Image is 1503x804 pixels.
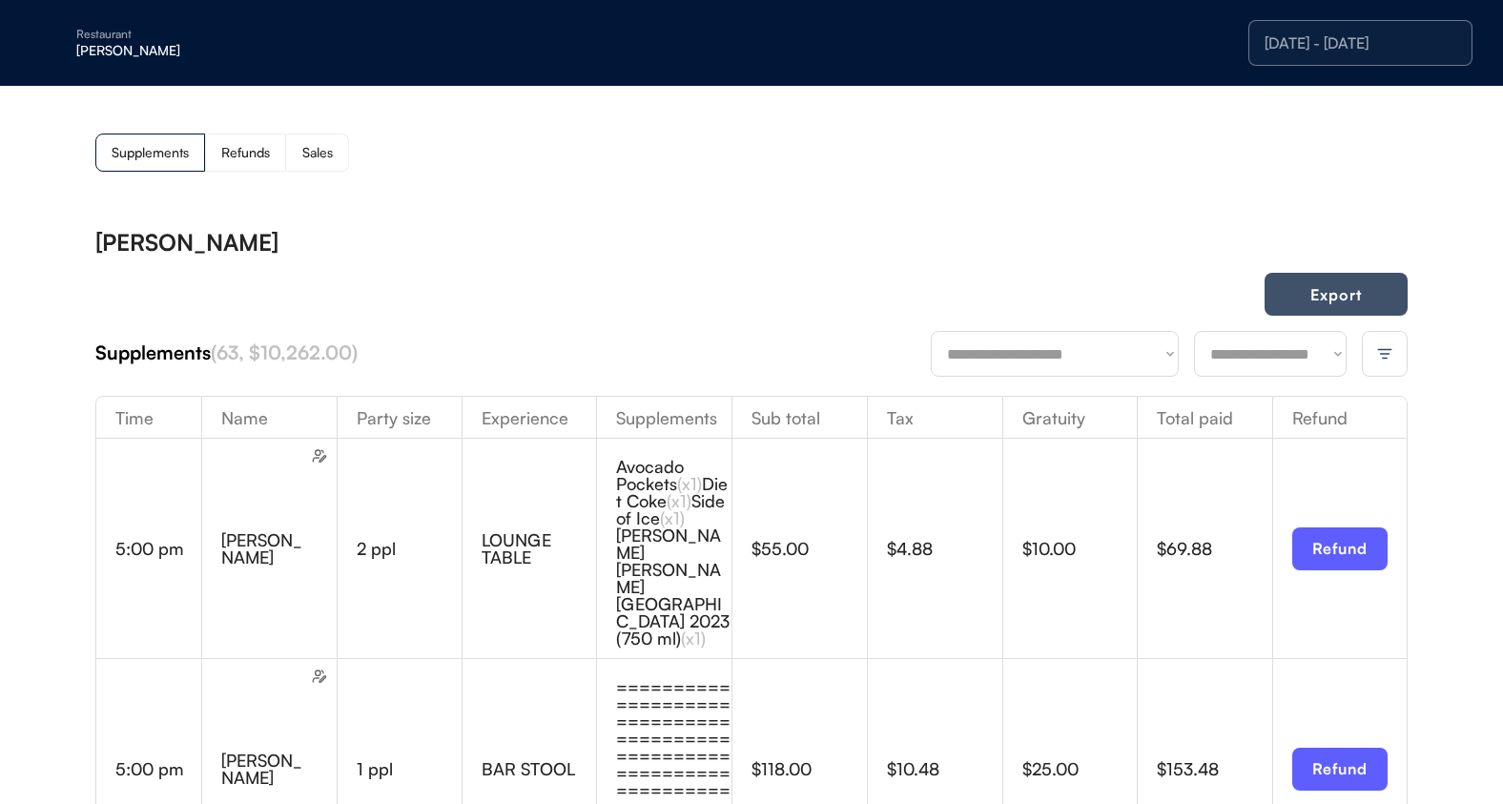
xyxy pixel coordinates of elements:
[1157,760,1272,777] div: $153.48
[95,340,931,366] div: Supplements
[1022,540,1138,557] div: $10.00
[115,760,201,777] div: 5:00 pm
[660,507,685,528] font: (x1)
[751,540,867,557] div: $55.00
[76,29,317,40] div: Restaurant
[868,409,1002,426] div: Tax
[1003,409,1138,426] div: Gratuity
[312,448,327,464] img: users-edit.svg
[1292,748,1388,791] button: Refund
[96,409,201,426] div: Time
[887,760,1002,777] div: $10.48
[302,146,333,159] div: Sales
[887,540,1002,557] div: $4.88
[115,540,201,557] div: 5:00 pm
[1022,760,1138,777] div: $25.00
[38,28,69,58] img: yH5BAEAAAAALAAAAAABAAEAAAIBRAA7
[1138,409,1272,426] div: Total paid
[732,409,867,426] div: Sub total
[76,44,317,57] div: [PERSON_NAME]
[312,669,327,684] img: users-edit.svg
[357,540,462,557] div: 2 ppl
[681,628,706,649] font: (x1)
[677,473,702,494] font: (x1)
[112,146,189,159] div: Supplements
[211,340,358,364] font: (63, $10,262.00)
[1265,35,1456,51] div: [DATE] - [DATE]
[482,760,597,777] div: BAR STOOL
[1292,527,1388,570] button: Refund
[1157,540,1272,557] div: $69.88
[482,531,597,566] div: LOUNGE TABLE
[221,752,308,786] div: [PERSON_NAME]
[357,760,462,777] div: 1 ppl
[95,231,278,254] div: [PERSON_NAME]
[751,760,867,777] div: $118.00
[221,146,270,159] div: Refunds
[338,409,462,426] div: Party size
[1376,345,1393,362] img: filter-lines.svg
[616,458,731,647] div: Avocado Pockets Diet Coke Side of Ice [PERSON_NAME] [PERSON_NAME][GEOGRAPHIC_DATA] 2023 (750 ml)
[597,409,731,426] div: Supplements
[202,409,337,426] div: Name
[1273,409,1407,426] div: Refund
[667,490,691,511] font: (x1)
[1265,273,1408,316] button: Export
[463,409,597,426] div: Experience
[221,531,308,566] div: [PERSON_NAME]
